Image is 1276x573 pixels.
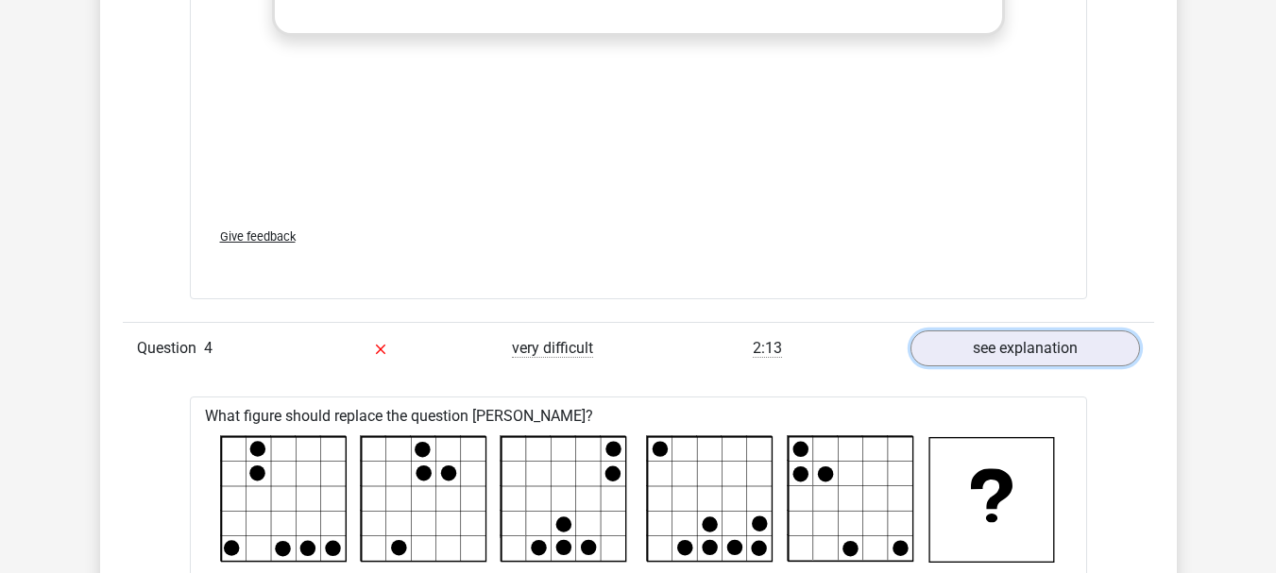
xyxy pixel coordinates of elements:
span: 4 [204,339,213,357]
a: see explanation [910,330,1140,366]
span: Give feedback [220,229,296,244]
span: 2:13 [753,339,782,358]
span: Question [137,337,204,360]
span: very difficult [512,339,593,358]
